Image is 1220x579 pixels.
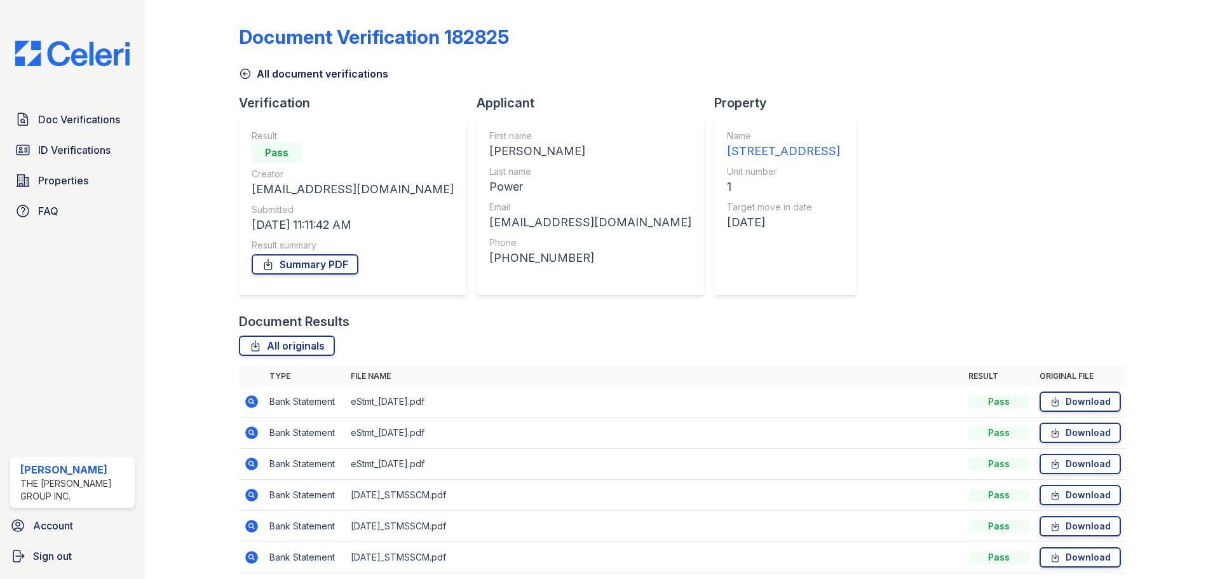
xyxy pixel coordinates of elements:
[10,107,135,132] a: Doc Verifications
[1034,366,1126,386] th: Original file
[1040,454,1121,474] a: Download
[239,94,477,112] div: Verification
[346,511,963,542] td: [DATE]_STMSSCM.pdf
[239,313,349,330] div: Document Results
[264,480,346,511] td: Bank Statement
[489,142,691,160] div: [PERSON_NAME]
[264,542,346,573] td: Bank Statement
[239,336,335,356] a: All originals
[727,201,840,214] div: Target move in date
[727,165,840,178] div: Unit number
[252,216,454,234] div: [DATE] 11:11:42 AM
[20,477,130,503] div: The [PERSON_NAME] Group Inc.
[252,168,454,181] div: Creator
[1040,516,1121,536] a: Download
[264,366,346,386] th: Type
[346,449,963,480] td: eStmt_[DATE].pdf
[968,395,1029,408] div: Pass
[10,168,135,193] a: Properties
[264,511,346,542] td: Bank Statement
[346,418,963,449] td: eStmt_[DATE].pdf
[968,489,1029,501] div: Pass
[252,142,302,163] div: Pass
[489,236,691,249] div: Phone
[38,112,120,127] span: Doc Verifications
[968,426,1029,439] div: Pass
[5,513,140,538] a: Account
[489,178,691,196] div: Power
[1040,392,1121,412] a: Download
[727,214,840,231] div: [DATE]
[264,418,346,449] td: Bank Statement
[346,386,963,418] td: eStmt_[DATE].pdf
[20,462,130,477] div: [PERSON_NAME]
[264,386,346,418] td: Bank Statement
[963,366,1034,386] th: Result
[727,130,840,160] a: Name [STREET_ADDRESS]
[252,130,454,142] div: Result
[968,458,1029,470] div: Pass
[1040,485,1121,505] a: Download
[10,198,135,224] a: FAQ
[38,203,58,219] span: FAQ
[252,203,454,216] div: Submitted
[33,518,73,533] span: Account
[252,239,454,252] div: Result summary
[239,25,509,48] div: Document Verification 182825
[1040,547,1121,568] a: Download
[10,137,135,163] a: ID Verifications
[727,130,840,142] div: Name
[727,142,840,160] div: [STREET_ADDRESS]
[968,551,1029,564] div: Pass
[489,165,691,178] div: Last name
[489,249,691,267] div: [PHONE_NUMBER]
[38,173,88,188] span: Properties
[346,542,963,573] td: [DATE]_STMSSCM.pdf
[5,41,140,66] img: CE_Logo_Blue-a8612792a0a2168367f1c8372b55b34899dd931a85d93a1a3d3e32e68fde9ad4.png
[252,254,358,275] a: Summary PDF
[968,520,1029,533] div: Pass
[489,201,691,214] div: Email
[1040,423,1121,443] a: Download
[477,94,714,112] div: Applicant
[252,181,454,198] div: [EMAIL_ADDRESS][DOMAIN_NAME]
[346,480,963,511] td: [DATE]_STMSSCM.pdf
[714,94,867,112] div: Property
[727,178,840,196] div: 1
[239,66,388,81] a: All document verifications
[5,543,140,569] a: Sign out
[346,366,963,386] th: File name
[33,548,72,564] span: Sign out
[264,449,346,480] td: Bank Statement
[489,130,691,142] div: First name
[38,142,111,158] span: ID Verifications
[489,214,691,231] div: [EMAIL_ADDRESS][DOMAIN_NAME]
